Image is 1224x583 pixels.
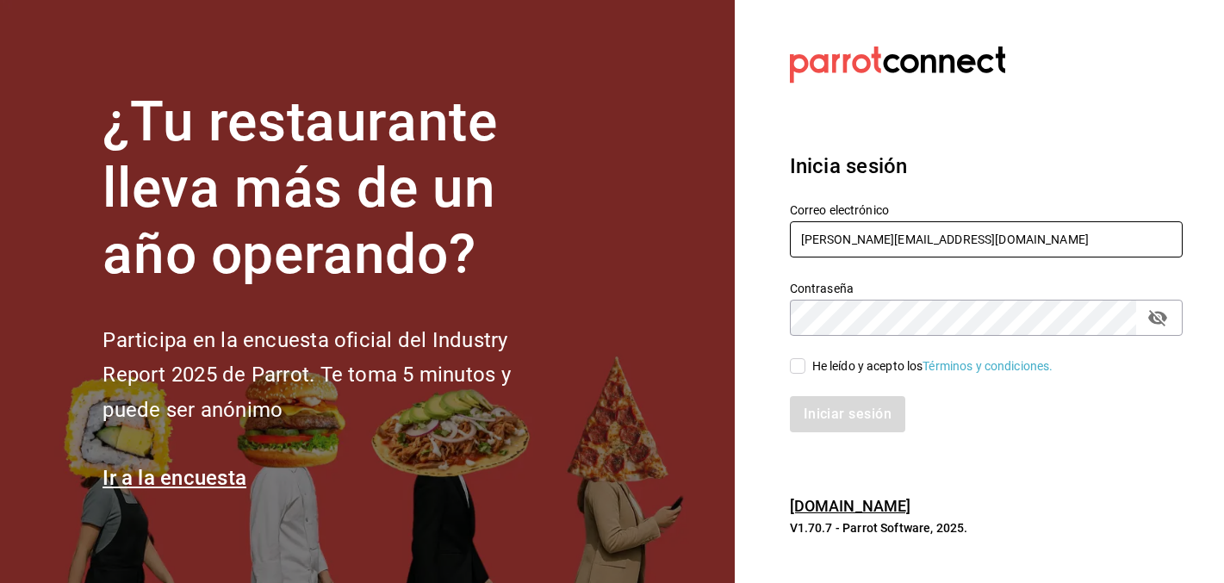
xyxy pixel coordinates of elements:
a: Ir a la encuesta [103,466,246,490]
a: Términos y condiciones. [923,359,1053,373]
label: Contraseña [790,282,1183,295]
div: He leído y acepto los [812,357,1053,375]
p: V1.70.7 - Parrot Software, 2025. [790,519,1183,536]
a: [DOMAIN_NAME] [790,497,911,515]
input: Ingresa tu correo electrónico [790,221,1183,257]
h1: ¿Tu restaurante lleva más de un año operando? [103,90,568,288]
button: passwordField [1143,303,1172,332]
h3: Inicia sesión [790,151,1183,182]
label: Correo electrónico [790,204,1183,216]
h2: Participa en la encuesta oficial del Industry Report 2025 de Parrot. Te toma 5 minutos y puede se... [103,323,568,428]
